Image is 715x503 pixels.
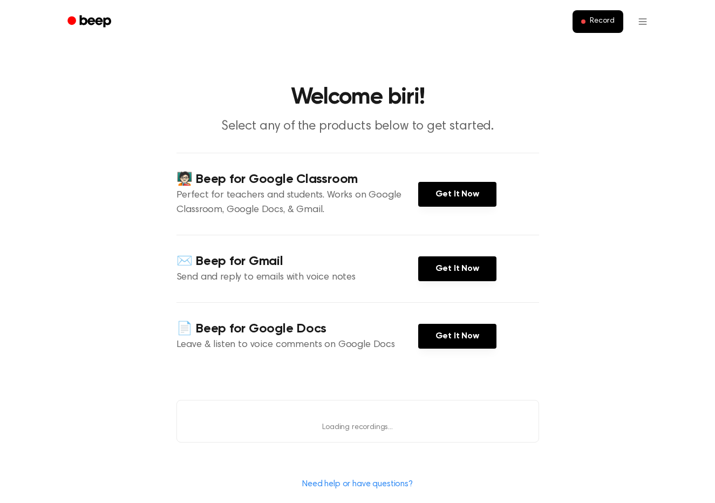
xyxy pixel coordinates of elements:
p: Perfect for teachers and students. Works on Google Classroom, Google Docs, & Gmail. [176,188,418,217]
button: Record [573,10,623,33]
a: Get It Now [418,182,496,207]
p: Leave & listen to voice comments on Google Docs [176,338,418,352]
button: Open menu [630,9,656,35]
a: Get It Now [418,324,496,349]
a: Get It Now [418,256,496,281]
p: Select any of the products below to get started. [151,118,565,135]
h4: ✉️ Beep for Gmail [176,253,418,270]
p: Send and reply to emails with voice notes [176,270,418,285]
span: Record [590,17,614,26]
a: Need help or have questions? [302,480,413,488]
a: Beep [60,11,121,32]
p: Loading recordings... [177,422,539,433]
h4: 📄 Beep for Google Docs [176,320,418,338]
h4: 🧑🏻‍🏫 Beep for Google Classroom [176,171,418,188]
h1: Welcome biri! [81,86,634,109]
